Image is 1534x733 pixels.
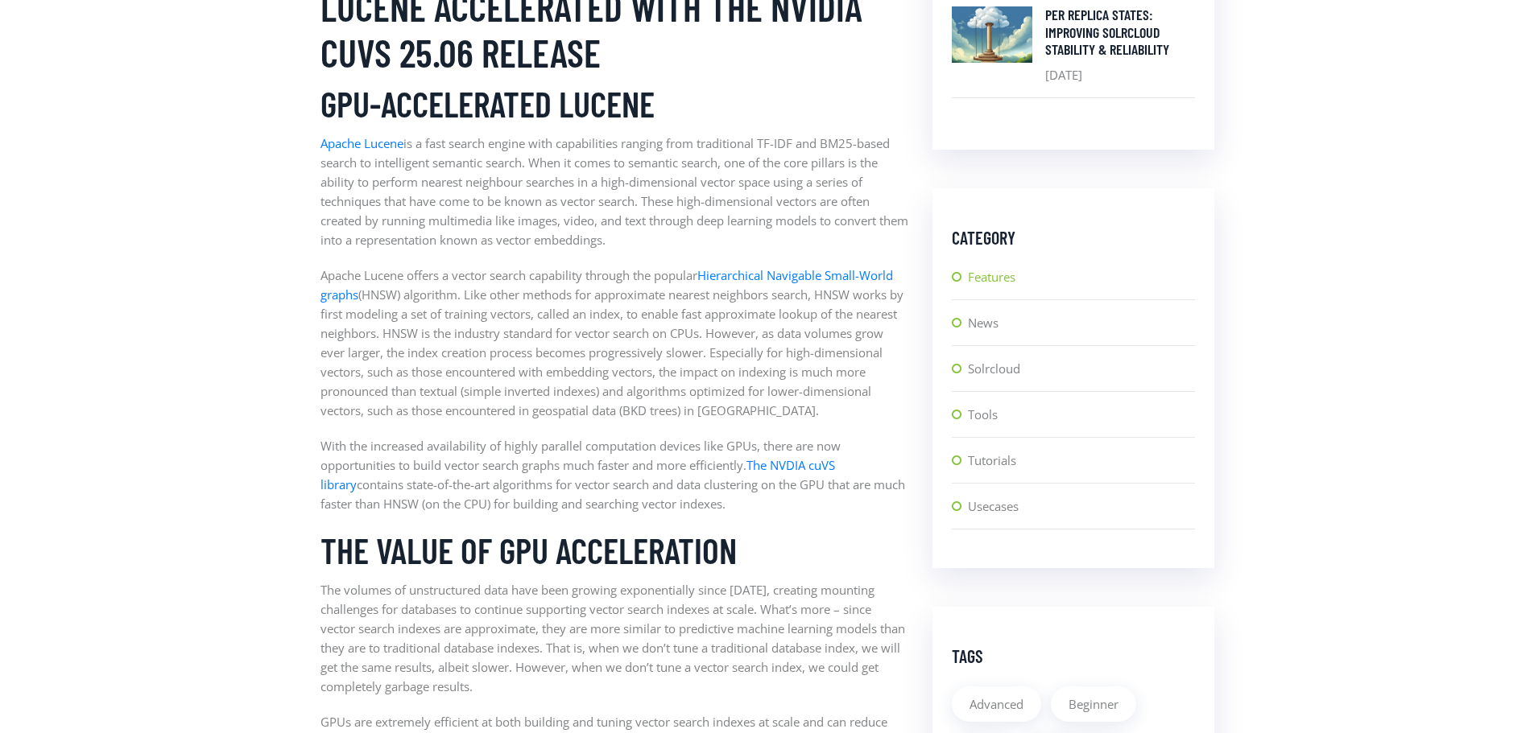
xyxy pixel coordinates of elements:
a: The NVDIA cuVS library [320,457,835,492]
a: News [968,313,1195,345]
a: Per Replica States: Improving SolrCloud stability & reliability [1045,6,1195,59]
a: Features [968,267,1195,299]
a: Tutorials [968,451,1195,483]
a: Usecases [968,496,1195,529]
p: With the increased availability of highly parallel computation devices like GPUs, there are now o... [320,436,908,513]
a: Advanced [952,686,1041,722]
h3: The value of GPU acceleration [320,529,908,572]
p: is a fast search engine with capabilities ranging from traditional TF-IDF and BM25-based search t... [320,134,908,249]
a: Apache Lucene [320,135,403,151]
h3: GPU-accelerated Lucene [320,83,908,126]
h4: Category [952,227,1195,248]
img: solr_cloud_stability_and_reliability.jpg [952,6,1032,63]
a: Hierarchical Navigable Small-World graphs [320,267,893,303]
h4: Tags [952,645,1195,666]
a: Solrcloud [968,359,1195,391]
p: The volumes of unstructured data have been growing exponentially since [DATE], creating mounting ... [320,580,908,696]
div: [DATE] [1045,6,1195,84]
a: Tools [968,405,1195,437]
a: Beginner [1051,686,1136,722]
p: Apache Lucene offers a vector search capability through the popular (HNSW) algorithm. Like other ... [320,266,908,420]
